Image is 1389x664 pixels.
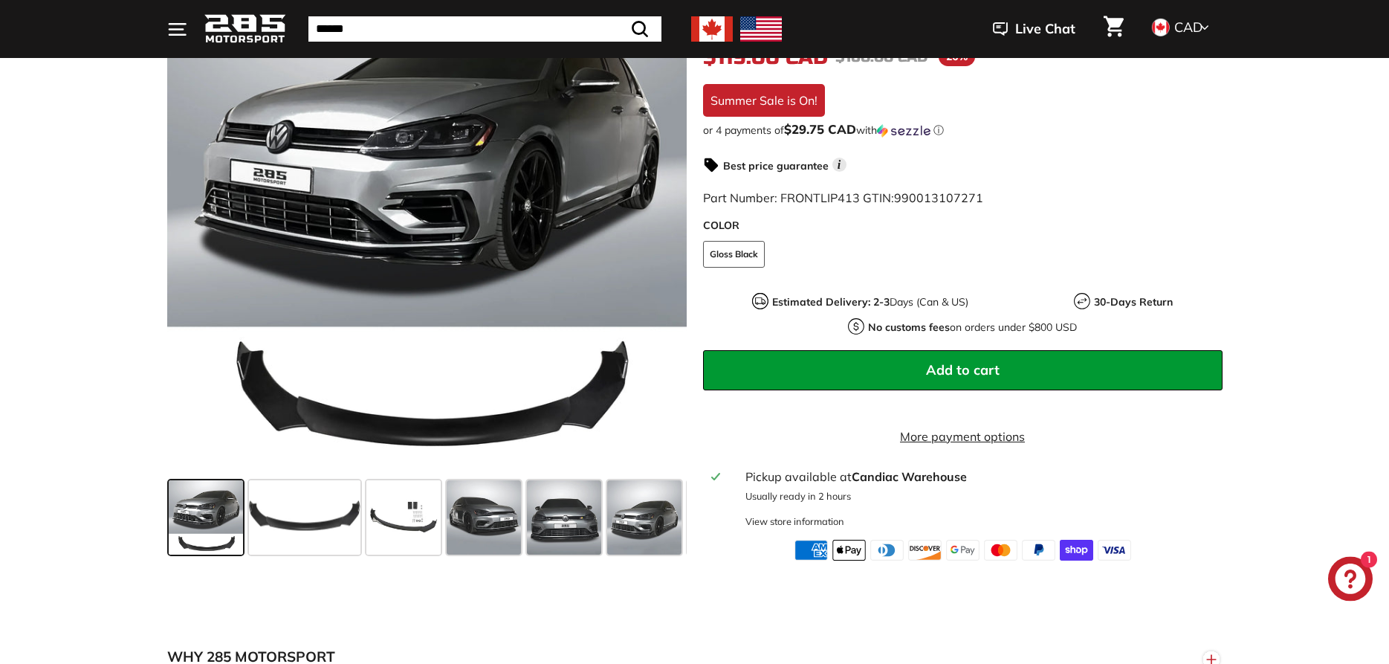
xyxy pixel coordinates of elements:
[1098,540,1131,561] img: visa
[868,320,950,334] strong: No customs fees
[974,10,1095,48] button: Live Chat
[946,540,980,561] img: google_pay
[832,158,846,172] span: i
[926,361,1000,378] span: Add to cart
[703,350,1223,390] button: Add to cart
[852,469,967,484] strong: Candiac Warehouse
[772,295,890,309] strong: Estimated Delivery: 2-3
[703,123,1223,138] div: or 4 payments of$29.75 CADwithSezzle Click to learn more about Sezzle
[703,123,1223,138] div: or 4 payments of with
[204,12,286,47] img: Logo_285_Motorsport_areodynamics_components
[703,190,983,205] span: Part Number: FRONTLIP413 GTIN:
[794,540,828,561] img: american_express
[772,294,968,310] p: Days (Can & US)
[894,190,983,205] span: 990013107271
[1094,295,1173,309] strong: 30-Days Return
[877,124,930,138] img: Sezzle
[1095,4,1133,54] a: Cart
[703,218,1223,233] label: COLOR
[703,45,828,70] span: $119.00 CAD
[1015,19,1075,39] span: Live Chat
[832,540,866,561] img: apple_pay
[703,84,825,117] div: Summer Sale is On!
[1324,556,1377,605] inbox-online-store-chat: Shopify online store chat
[984,540,1017,561] img: master
[723,159,829,173] strong: Best price guarantee
[1060,540,1093,561] img: shopify_pay
[308,16,661,42] input: Search
[1022,540,1055,561] img: paypal
[745,489,1213,503] p: Usually ready in 2 hours
[908,540,942,561] img: discover
[745,515,844,529] div: View store information
[835,48,927,66] span: $160.00 CAD
[870,540,904,561] img: diners_club
[1174,19,1202,36] span: CAD
[784,121,856,137] span: $29.75 CAD
[868,320,1077,335] p: on orders under $800 USD
[703,428,1223,445] a: More payment options
[745,468,1213,486] div: Pickup available at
